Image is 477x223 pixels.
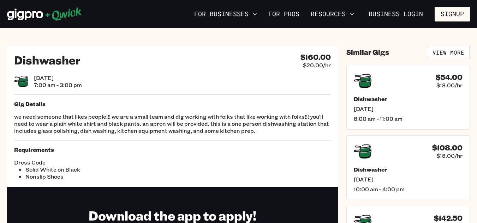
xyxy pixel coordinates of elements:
[432,143,463,152] h4: $108.00
[25,173,173,180] li: Nonslip Shoes
[300,53,331,62] h4: $160.00
[434,214,463,223] h4: $142.50
[354,95,463,103] h5: Dishwasher
[14,146,331,153] h5: Requirements
[346,65,470,130] a: $54.00$18.00/hrDishwasher[DATE]8:00 am - 11:00 am
[346,48,389,57] h4: Similar Gigs
[436,152,463,159] span: $18.00/hr
[34,81,82,88] span: 7:00 am - 3:00 pm
[14,53,81,67] h2: Dishwasher
[354,115,463,122] span: 8:00 am - 11:00 am
[303,62,331,69] span: $20.00/hr
[34,74,82,81] span: [DATE]
[427,46,470,59] a: View More
[354,186,463,193] span: 10:00 am - 4:00 pm
[354,176,463,183] span: [DATE]
[436,82,463,89] span: $18.00/hr
[363,7,429,21] a: Business Login
[14,100,331,107] h5: Gig Details
[346,135,470,200] a: $108.00$18.00/hrDishwasher[DATE]10:00 am - 4:00 pm
[436,73,463,82] h4: $54.00
[25,166,173,173] li: Solid White on Black
[14,159,173,166] span: Dress Code
[308,8,357,20] button: Resources
[354,166,463,173] h5: Dishwasher
[191,8,260,20] button: For Businesses
[266,8,302,20] a: For Pros
[435,7,470,21] button: Signup
[354,105,463,112] span: [DATE]
[14,113,331,134] p: we need someone that likes people!!! we are a small team and dig working with folks that like wor...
